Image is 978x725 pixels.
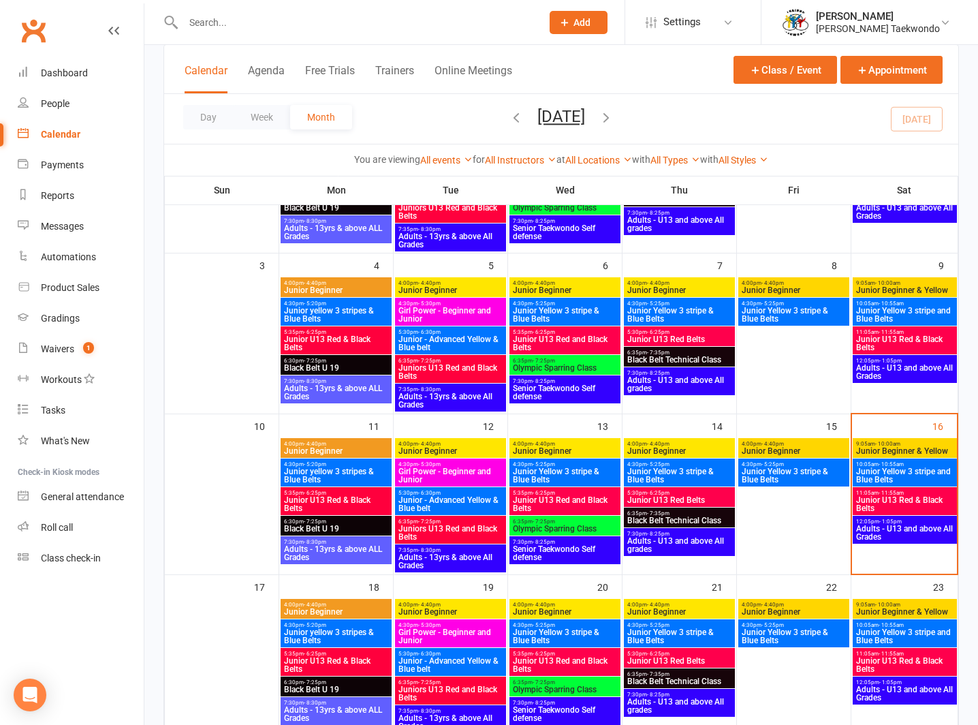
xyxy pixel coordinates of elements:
[283,539,389,545] span: 7:30pm
[18,242,144,273] a: Automations
[248,64,285,93] button: Agenda
[647,300,669,307] span: - 5:25pm
[418,441,441,447] span: - 4:40pm
[879,490,904,496] span: - 11:55am
[533,358,555,364] span: - 7:25pm
[533,280,555,286] span: - 4:40pm
[41,190,74,201] div: Reports
[283,307,389,323] span: Junior yellow 3 stripes & Blue Belts
[283,467,389,484] span: Junior yellow 3 stripes & Blue Belts
[283,384,389,401] span: Adults - 13yrs & above ALL Grades
[647,461,669,467] span: - 5:25pm
[761,602,784,608] span: - 4:40pm
[418,547,441,553] span: - 8:30pm
[512,378,618,384] span: 7:30pm
[533,218,555,224] span: - 8:25pm
[855,496,954,512] span: Junior U13 Red & Black Belts
[761,622,784,628] span: - 5:25pm
[627,461,732,467] span: 4:30pm
[627,537,732,553] span: Adults - U13 and above All grades
[398,622,503,628] span: 4:30pm
[18,512,144,543] a: Roll call
[700,154,719,165] strong: with
[398,467,503,484] span: Girl Power - Beginner and Junior
[418,461,441,467] span: - 5:30pm
[855,467,954,484] span: Junior Yellow 3 stripe and Blue Belts
[647,280,669,286] span: - 4:40pm
[512,300,618,307] span: 4:30pm
[304,461,326,467] span: - 5:20pm
[304,378,326,384] span: - 8:30pm
[41,221,84,232] div: Messages
[398,386,503,392] span: 7:35pm
[627,210,732,216] span: 7:30pm
[627,441,732,447] span: 4:00pm
[283,204,389,212] span: Black Belt U 19
[938,253,958,276] div: 9
[663,7,701,37] span: Settings
[41,313,80,324] div: Gradings
[512,384,618,401] span: Senior Taekwondo Self defense
[283,286,389,294] span: Junior Beginner
[18,395,144,426] a: Tasks
[283,335,389,352] span: Junior U13 Red & Black Belts
[816,10,940,22] div: [PERSON_NAME]
[512,490,618,496] span: 5:35pm
[855,490,954,496] span: 11:05am
[741,622,847,628] span: 4:30pm
[304,490,326,496] span: - 6:25pm
[398,286,503,294] span: Junior Beginner
[418,300,441,307] span: - 5:30pm
[283,545,389,561] span: Adults - 13yrs & above ALL Grades
[398,525,503,541] span: Juniors U13 Red and Black Belts
[533,519,555,525] span: - 7:25pm
[556,154,565,165] strong: at
[573,17,590,28] span: Add
[398,335,503,352] span: Junior - Advanced Yellow & Blue belt
[185,64,227,93] button: Calendar
[41,405,65,416] div: Tasks
[741,447,847,455] span: Junior Beginner
[733,56,837,84] button: Class / Event
[512,519,618,525] span: 6:35pm
[741,441,847,447] span: 4:00pm
[304,441,326,447] span: - 4:40pm
[41,435,90,446] div: What's New
[647,210,669,216] span: - 8:25pm
[512,358,618,364] span: 6:35pm
[512,224,618,241] span: Senior Taekwondo Self defense
[283,358,389,364] span: 6:30pm
[879,358,902,364] span: - 1:05pm
[418,329,441,335] span: - 6:30pm
[283,447,389,455] span: Junior Beginner
[512,280,618,286] span: 4:00pm
[855,519,954,525] span: 12:05pm
[627,370,732,376] span: 7:30pm
[18,181,144,211] a: Reports
[418,622,441,628] span: - 5:30pm
[375,64,414,93] button: Trainers
[16,14,50,48] a: Clubworx
[512,467,618,484] span: Junior Yellow 3 stripe & Blue Belts
[290,105,352,129] button: Month
[712,575,736,598] div: 21
[18,303,144,334] a: Gradings
[283,628,389,645] span: Junior yellow 3 stripes & Blue Belts
[832,253,851,276] div: 8
[741,602,847,608] span: 4:00pm
[875,441,900,447] span: - 10:00am
[368,414,393,437] div: 11
[83,342,94,354] span: 1
[304,622,326,628] span: - 5:20pm
[855,329,954,335] span: 11:05am
[435,64,512,93] button: Online Meetings
[627,300,732,307] span: 4:30pm
[398,496,503,512] span: Junior - Advanced Yellow & Blue belt
[782,9,809,36] img: thumb_image1638236014.png
[533,300,555,307] span: - 5:25pm
[473,154,485,165] strong: for
[512,286,618,294] span: Junior Beginner
[418,280,441,286] span: - 4:40pm
[855,447,954,455] span: Junior Beginner & Yellow
[855,204,954,220] span: Adults - U13 and above All Grades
